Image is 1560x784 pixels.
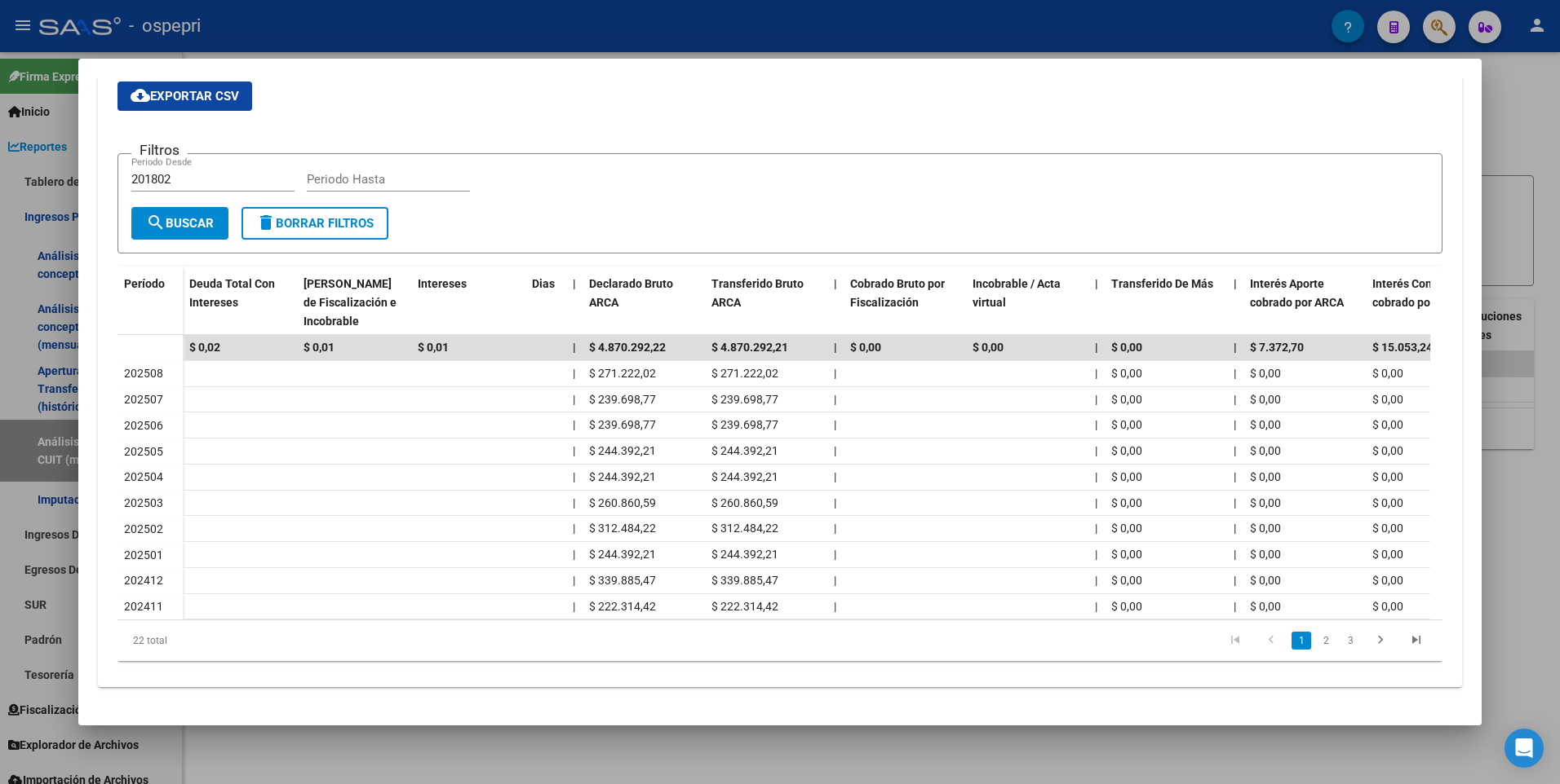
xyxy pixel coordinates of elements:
span: $ 0,00 [1250,367,1281,380]
span: $ 0,00 [1111,600,1142,613]
button: Borrar Filtros [242,207,388,240]
span: $ 0,00 [1250,470,1281,483]
mat-icon: delete [256,213,276,232]
span: $ 244.392,21 [589,444,656,457]
span: $ 7.372,70 [1250,341,1304,354]
a: 2 [1316,632,1336,650]
span: | [1234,548,1236,561]
span: | [1095,522,1097,535]
span: | [1234,277,1237,290]
span: $ 0,00 [1111,522,1142,535]
span: $ 0,00 [1372,522,1403,535]
span: 202503 [124,496,163,509]
span: $ 244.392,21 [589,548,656,561]
span: $ 0,00 [1372,444,1403,457]
mat-icon: search [146,213,166,232]
span: | [573,548,575,561]
span: | [573,600,575,613]
span: | [573,393,575,406]
span: $ 239.698,77 [589,418,656,431]
span: 202505 [124,445,163,458]
span: 202501 [124,548,163,562]
span: $ 0,00 [1250,444,1281,457]
a: go to first page [1220,632,1251,650]
span: | [834,496,836,509]
span: $ 0,00 [1372,600,1403,613]
span: $ 0,00 [1111,470,1142,483]
span: $ 260.860,59 [711,496,778,509]
span: | [1095,600,1097,613]
span: | [1234,444,1236,457]
span: Transferido Bruto ARCA [711,277,804,309]
div: Open Intercom Messenger [1505,729,1544,768]
span: $ 239.698,77 [589,393,656,406]
span: | [1095,393,1097,406]
li: page 2 [1314,627,1338,654]
a: 1 [1292,632,1311,650]
span: | [1234,393,1236,406]
span: | [834,548,836,561]
span: Incobrable / Acta virtual [973,277,1061,309]
datatable-header-cell: | [1227,266,1243,338]
span: 202507 [124,393,163,406]
span: | [1234,470,1236,483]
span: $ 0,00 [1111,574,1142,587]
span: | [834,367,836,380]
span: [PERSON_NAME] de Fiscalización e Incobrable [304,277,397,328]
span: $ 222.314,42 [711,600,778,613]
span: | [1234,341,1237,354]
span: | [1095,367,1097,380]
span: | [1095,548,1097,561]
span: | [573,470,575,483]
span: | [1095,470,1097,483]
span: $ 0,00 [1250,600,1281,613]
span: | [834,600,836,613]
span: | [573,341,576,354]
datatable-header-cell: Transferido Bruto ARCA [705,266,827,338]
span: Buscar [146,216,214,231]
span: | [573,496,575,509]
span: | [834,393,836,406]
a: go to previous page [1256,632,1287,650]
span: | [573,444,575,457]
span: $ 0,01 [418,341,449,354]
span: $ 0,00 [1372,574,1403,587]
span: | [573,418,575,431]
span: Interés Aporte cobrado por ARCA [1250,277,1344,309]
span: $ 0,00 [1250,496,1281,509]
span: | [1095,574,1097,587]
span: $ 0,00 [1250,574,1281,587]
span: 202506 [124,419,163,432]
span: Deuda Total Con Intereses [189,277,275,309]
datatable-header-cell: | [566,266,583,338]
span: $ 4.870.292,21 [711,341,788,354]
span: | [834,341,837,354]
span: Declarado Bruto ARCA [589,277,673,309]
span: $ 0,00 [1111,496,1142,509]
span: $ 0,00 [1250,548,1281,561]
span: $ 0,02 [189,341,220,354]
span: $ 339.885,47 [711,574,778,587]
span: | [834,418,836,431]
span: | [1095,277,1098,290]
datatable-header-cell: Intereses [411,266,525,338]
datatable-header-cell: Deuda Bruta Neto de Fiscalización e Incobrable [297,266,411,338]
span: $ 0,00 [850,341,881,354]
h3: Filtros [131,141,188,159]
span: | [573,277,576,290]
span: $ 260.860,59 [589,496,656,509]
span: | [1095,444,1097,457]
span: $ 0,00 [1111,367,1142,380]
span: $ 222.314,42 [589,600,656,613]
button: Buscar [131,207,228,240]
a: go to last page [1401,632,1432,650]
a: go to next page [1365,632,1396,650]
span: Cobrado Bruto por Fiscalización [850,277,945,309]
datatable-header-cell: | [827,266,844,338]
span: 202508 [124,367,163,380]
button: Exportar CSV [117,81,252,111]
datatable-header-cell: Interés Aporte cobrado por ARCA [1243,266,1366,338]
span: | [1095,418,1097,431]
span: $ 0,00 [1111,393,1142,406]
span: $ 4.870.292,22 [589,341,666,354]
